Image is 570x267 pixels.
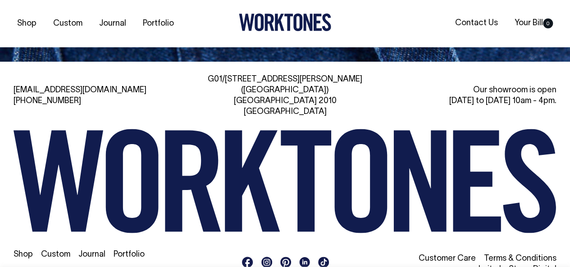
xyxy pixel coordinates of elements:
[41,251,70,258] a: Custom
[484,255,556,262] a: Terms & Conditions
[14,97,81,105] a: [PHONE_NUMBER]
[384,85,556,107] div: Our showroom is open [DATE] to [DATE] 10am - 4pm.
[451,16,502,31] a: Contact Us
[78,251,105,258] a: Journal
[199,74,371,118] div: G01/[STREET_ADDRESS][PERSON_NAME] ([GEOGRAPHIC_DATA]) [GEOGRAPHIC_DATA] 2010 [GEOGRAPHIC_DATA]
[14,86,146,94] a: [EMAIL_ADDRESS][DOMAIN_NAME]
[114,251,145,258] a: Portfolio
[543,18,553,28] span: 0
[419,255,476,262] a: Customer Care
[14,251,33,258] a: Shop
[14,16,40,31] a: Shop
[50,16,86,31] a: Custom
[96,16,130,31] a: Journal
[511,16,556,31] a: Your Bill0
[139,16,178,31] a: Portfolio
